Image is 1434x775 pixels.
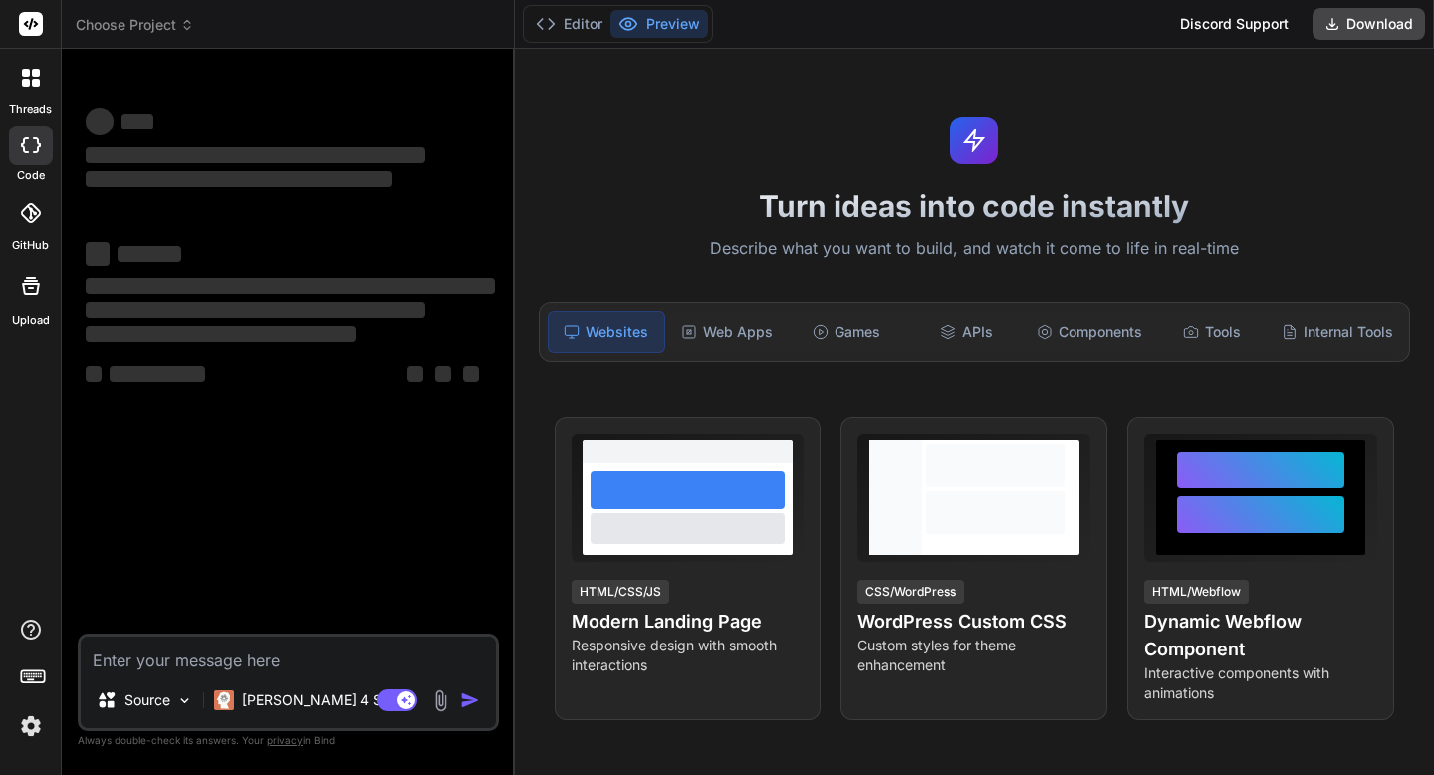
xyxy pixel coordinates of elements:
img: icon [460,690,480,710]
span: ‌ [86,326,356,342]
span: ‌ [86,108,114,135]
p: Interactive components with animations [1144,663,1377,703]
div: CSS/WordPress [857,580,964,604]
span: Choose Project [76,15,194,35]
div: HTML/Webflow [1144,580,1249,604]
div: HTML/CSS/JS [572,580,669,604]
label: code [17,167,45,184]
span: ‌ [86,302,425,318]
span: ‌ [86,242,110,266]
button: Download [1313,8,1425,40]
span: privacy [267,734,303,746]
div: Discord Support [1168,8,1301,40]
p: Describe what you want to build, and watch it come to life in real-time [527,236,1422,262]
p: [PERSON_NAME] 4 S.. [242,690,390,710]
span: ‌ [86,366,102,382]
div: Tools [1154,311,1270,353]
span: ‌ [110,366,205,382]
span: ‌ [121,114,153,129]
img: Pick Models [176,692,193,709]
h4: WordPress Custom CSS [857,608,1090,636]
span: ‌ [407,366,423,382]
p: Custom styles for theme enhancement [857,636,1090,675]
img: settings [14,709,48,743]
div: APIs [908,311,1024,353]
label: GitHub [12,237,49,254]
span: ‌ [86,278,495,294]
img: Claude 4 Sonnet [214,690,234,710]
h1: Turn ideas into code instantly [527,188,1422,224]
div: Web Apps [669,311,785,353]
div: Components [1029,311,1150,353]
span: ‌ [118,246,181,262]
button: Preview [610,10,708,38]
div: Games [789,311,904,353]
span: ‌ [86,171,392,187]
h4: Modern Landing Page [572,608,805,636]
span: ‌ [463,366,479,382]
span: ‌ [86,147,425,163]
p: Responsive design with smooth interactions [572,636,805,675]
p: Source [124,690,170,710]
img: attachment [429,689,452,712]
h4: Dynamic Webflow Component [1144,608,1377,663]
div: Websites [548,311,665,353]
p: Always double-check its answers. Your in Bind [78,731,499,750]
label: Upload [12,312,50,329]
span: ‌ [435,366,451,382]
label: threads [9,101,52,118]
button: Editor [528,10,610,38]
div: Internal Tools [1274,311,1401,353]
